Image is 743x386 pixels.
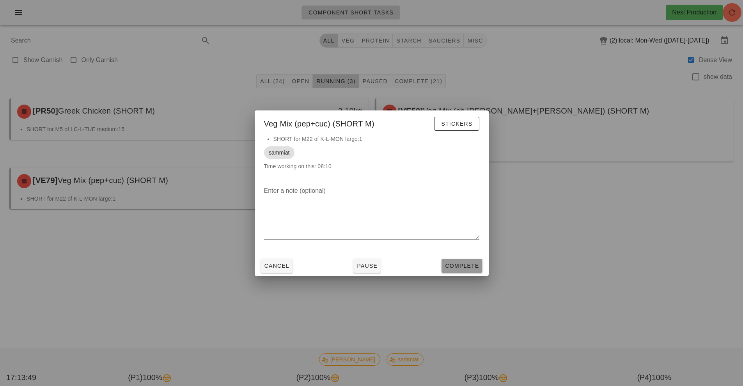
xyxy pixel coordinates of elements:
button: Cancel [261,259,293,273]
div: Veg Mix (pep+cuc) (SHORT M) [255,110,489,135]
span: sammiat [269,146,290,159]
button: Complete [442,259,482,273]
span: Pause [356,263,378,269]
li: SHORT for M22 of K-L-MON large:1 [273,135,479,143]
div: Time working on this: 08:10 [255,135,489,178]
button: Stickers [434,117,479,131]
button: Pause [353,259,381,273]
span: Stickers [441,121,472,127]
span: Cancel [264,263,290,269]
span: Complete [445,263,479,269]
